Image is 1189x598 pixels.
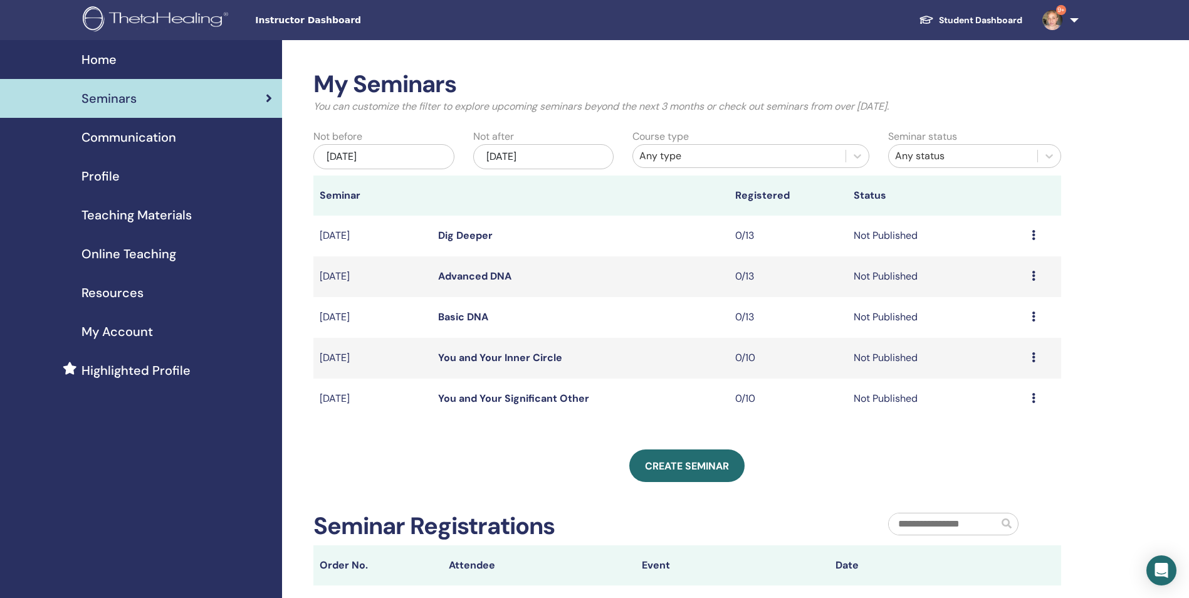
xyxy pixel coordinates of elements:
label: Seminar status [888,129,957,144]
td: Not Published [847,297,1025,338]
label: Course type [632,129,689,144]
span: Teaching Materials [81,206,192,224]
span: Online Teaching [81,244,176,263]
th: Date [829,545,1022,585]
a: Student Dashboard [909,9,1032,32]
div: [DATE] [313,144,454,169]
td: 0/13 [729,216,847,256]
img: logo.png [83,6,233,34]
span: Create seminar [645,459,729,473]
th: Seminar [313,176,432,216]
td: [DATE] [313,379,432,419]
div: [DATE] [473,144,614,169]
div: Any type [639,149,839,164]
th: Registered [729,176,847,216]
td: Not Published [847,256,1025,297]
td: 0/13 [729,256,847,297]
th: Attendee [443,545,636,585]
h2: My Seminars [313,70,1061,99]
td: Not Published [847,338,1025,379]
th: Order No. [313,545,443,585]
td: Not Published [847,216,1025,256]
p: You can customize the filter to explore upcoming seminars beyond the next 3 months or check out s... [313,99,1061,114]
span: Seminars [81,89,137,108]
span: Communication [81,128,176,147]
a: Advanced DNA [438,270,511,283]
img: graduation-cap-white.svg [919,14,934,25]
div: Any status [895,149,1031,164]
div: Open Intercom Messenger [1146,555,1176,585]
a: Dig Deeper [438,229,493,242]
td: [DATE] [313,297,432,338]
td: [DATE] [313,338,432,379]
td: 0/10 [729,379,847,419]
span: My Account [81,322,153,341]
span: Highlighted Profile [81,361,191,380]
td: 0/10 [729,338,847,379]
label: Not before [313,129,362,144]
span: Home [81,50,117,69]
td: [DATE] [313,256,432,297]
th: Event [636,545,829,585]
a: Basic DNA [438,310,488,323]
h2: Seminar Registrations [313,512,555,541]
td: 0/13 [729,297,847,338]
td: [DATE] [313,216,432,256]
a: You and Your Significant Other [438,392,589,405]
a: You and Your Inner Circle [438,351,562,364]
a: Create seminar [629,449,745,482]
th: Status [847,176,1025,216]
span: Resources [81,283,144,302]
img: default.jpg [1042,10,1062,30]
span: 9+ [1056,5,1066,15]
td: Not Published [847,379,1025,419]
label: Not after [473,129,514,144]
span: Instructor Dashboard [255,14,443,27]
span: Profile [81,167,120,186]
